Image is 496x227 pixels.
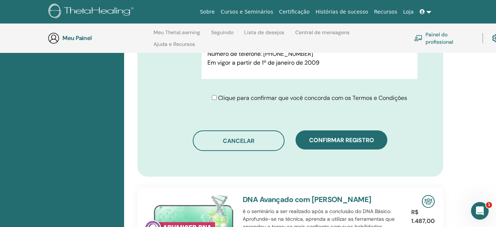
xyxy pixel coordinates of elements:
img: generic-user-icon.jpg [48,32,59,44]
font: Clique para confirmar que você concorda com os Termos e Condições [218,94,407,102]
a: Histórias de sucesso [312,5,371,19]
font: Lista de desejos [244,29,284,36]
a: Cursos e Seminários [218,5,276,19]
font: Sobre [200,9,214,15]
a: Meu ThetaLearning [153,29,200,41]
font: Seguindo [211,29,233,36]
a: Loja [400,5,417,19]
a: Lista de desejos [244,29,284,41]
font: Certificação [279,9,309,15]
a: Seguindo [211,29,233,41]
font: Número de telefone: [PHONE_NUMBER] [207,50,313,58]
font: Loja [403,9,414,15]
font: R$ 1.487,00 [411,208,435,225]
a: Sobre [197,5,217,19]
font: Meu ThetaLearning [153,29,200,36]
a: Central de mensagens [295,29,350,41]
a: Certificação [276,5,312,19]
button: Cancelar [193,130,285,151]
font: 1 [488,202,490,207]
font: Histórias de sucesso [315,9,368,15]
iframe: Chat ao vivo do Intercom [471,202,489,220]
font: Ajuda e Recursos [153,41,195,47]
button: Confirmar registro [296,130,387,149]
font: Recursos [374,9,397,15]
font: Meu Painel [62,34,92,42]
a: Painel do profissional [414,30,474,46]
a: Recursos [371,5,400,19]
a: Ajuda e Recursos [153,41,195,53]
img: logo.png [48,4,136,20]
font: Em vigor a partir de 1º de janeiro de 2009 [207,59,319,66]
img: chalkboard-teacher.svg [414,35,423,41]
font: Painel do profissional [426,32,453,45]
font: Confirmar registro [309,136,374,144]
font: Central de mensagens [295,29,350,36]
img: Seminário Presencial [422,195,435,208]
a: DNA Avançado com [PERSON_NAME] [243,195,372,204]
font: Cancelar [223,137,254,145]
font: Cursos e Seminários [221,9,273,15]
